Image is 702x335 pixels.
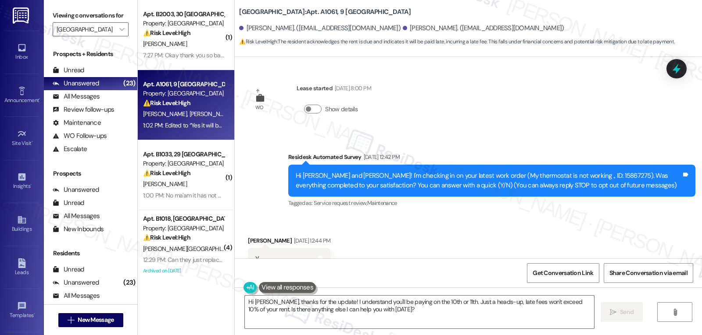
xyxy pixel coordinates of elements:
div: [PERSON_NAME] [248,236,330,248]
img: ResiDesk Logo [13,7,31,24]
div: [DATE] 12:42 PM [362,152,400,162]
button: New Message [58,313,123,327]
a: Site Visit • [4,127,39,150]
span: Service request review , [314,199,367,207]
b: [GEOGRAPHIC_DATA]: Apt. A1061, 9 [GEOGRAPHIC_DATA] [239,7,411,17]
div: New Inbounds [53,225,104,234]
a: Leads [4,256,39,279]
div: Y [255,254,259,264]
button: Share Conversation via email [604,263,693,283]
div: (23) [121,77,137,90]
span: New Message [78,315,114,324]
div: Unanswered [53,278,99,287]
div: Property: [GEOGRAPHIC_DATA] [143,19,224,28]
div: Prospects + Residents [44,49,137,59]
span: • [32,139,33,145]
div: All Messages [53,291,100,300]
i:  [119,26,124,33]
button: Send [601,302,643,322]
div: WO [255,103,264,112]
div: All Messages [53,212,100,221]
div: Unanswered [53,79,99,88]
div: Property: [GEOGRAPHIC_DATA] [143,89,224,98]
span: : The resident acknowledges the rent is due and indicates it will be paid late, incurring a late ... [239,37,674,46]
span: Maintenance [367,199,397,207]
div: Tagged as: [288,197,695,209]
div: Unread [53,198,84,208]
div: Lease started [297,84,371,96]
span: Get Conversation Link [533,268,593,278]
div: Unread [53,265,84,274]
div: WO Follow-ups [53,131,107,141]
span: [PERSON_NAME][GEOGRAPHIC_DATA] [143,245,243,253]
div: Property: [GEOGRAPHIC_DATA] [143,224,224,233]
label: Show details [325,105,358,114]
span: [PERSON_NAME] [143,180,187,188]
div: Escalate [53,145,87,154]
strong: ⚠️ Risk Level: High [143,29,190,37]
i:  [68,317,74,324]
div: Residesk Automated Survey [288,152,695,165]
span: • [30,182,32,188]
textarea: Hi [PERSON_NAME], thanks for the update! I understand you'll be paying on the 10th or 11th. Just ... [245,296,594,328]
a: Buildings [4,212,39,236]
span: [PERSON_NAME] [190,110,233,118]
a: Insights • [4,169,39,193]
a: Inbox [4,40,39,64]
div: All Messages [53,92,100,101]
span: [PERSON_NAME] [143,40,187,48]
div: Apt. B1033, 29 [GEOGRAPHIC_DATA] [143,150,224,159]
div: Prospects [44,169,137,178]
div: Unanswered [53,185,99,194]
strong: ⚠️ Risk Level: High [143,169,190,177]
div: Apt. B1018, [GEOGRAPHIC_DATA] [143,214,224,223]
span: Send [620,307,634,317]
div: [PERSON_NAME]. ([EMAIL_ADDRESS][DOMAIN_NAME]) [239,24,401,33]
div: [DATE] 8:00 PM [333,84,371,93]
div: 1:00 PM: No ma'am it has not been replaced. My ticket just got closed out for the 5th time. [143,191,371,199]
i:  [672,309,678,316]
div: Unread [53,66,84,75]
button: Get Conversation Link [527,263,599,283]
span: [PERSON_NAME] [143,110,190,118]
strong: ⚠️ Risk Level: High [239,38,277,45]
span: • [34,311,35,317]
div: [DATE] 12:44 PM [292,236,330,245]
label: Viewing conversations for [53,9,129,22]
span: Share Conversation via email [609,268,688,278]
div: Archived on [DATE] [142,265,225,276]
div: Residents [44,249,137,258]
div: Property: [GEOGRAPHIC_DATA] [143,159,224,168]
input: All communities [57,22,115,36]
a: Templates • [4,299,39,322]
div: Hi [PERSON_NAME] and [PERSON_NAME]! I'm checking in on your latest work order (My thermostat is n... [296,171,681,190]
div: Maintenance [53,118,101,127]
div: 7:27 PM: Okay thank you so basically a check? [143,51,261,59]
div: Apt. A1061, 9 [GEOGRAPHIC_DATA] [143,80,224,89]
div: Apt. B2003, 30 [GEOGRAPHIC_DATA] [143,10,224,19]
i:  [610,309,616,316]
div: 12:29 PM: Can they just replace the stove because the eyes on the stove doesn't work only two the... [143,256,465,264]
div: [PERSON_NAME]. ([EMAIL_ADDRESS][DOMAIN_NAME]) [403,24,564,33]
div: (23) [121,276,137,289]
strong: ⚠️ Risk Level: High [143,233,190,241]
strong: ⚠️ Risk Level: High [143,99,190,107]
div: Review follow-ups [53,105,114,114]
span: • [39,96,40,102]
